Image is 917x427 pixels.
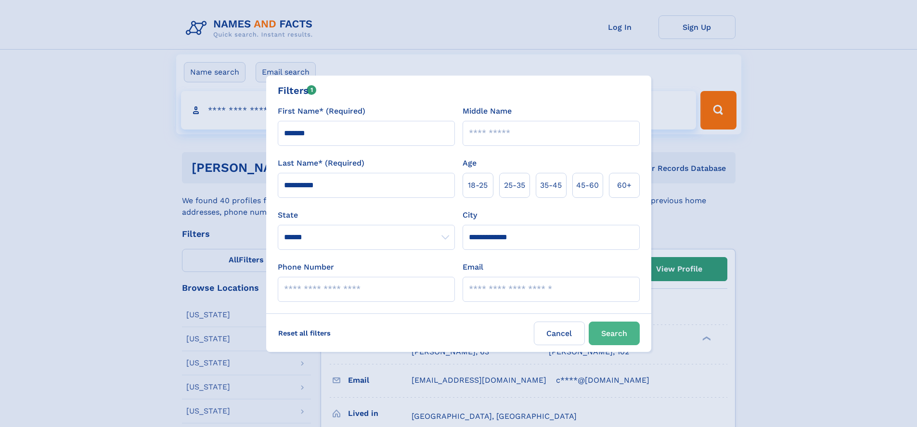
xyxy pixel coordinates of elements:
[463,157,477,169] label: Age
[463,261,483,273] label: Email
[463,105,512,117] label: Middle Name
[278,209,455,221] label: State
[617,180,632,191] span: 60+
[540,180,562,191] span: 35‑45
[589,322,640,345] button: Search
[534,322,585,345] label: Cancel
[272,322,337,345] label: Reset all filters
[278,157,364,169] label: Last Name* (Required)
[463,209,477,221] label: City
[278,105,365,117] label: First Name* (Required)
[278,83,317,98] div: Filters
[576,180,599,191] span: 45‑60
[504,180,525,191] span: 25‑35
[278,261,334,273] label: Phone Number
[468,180,488,191] span: 18‑25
